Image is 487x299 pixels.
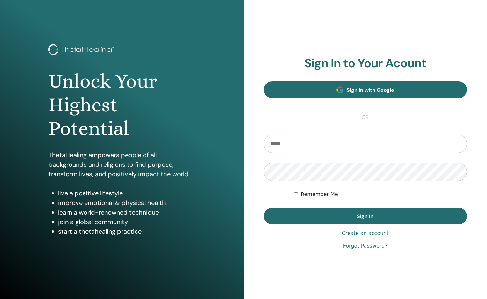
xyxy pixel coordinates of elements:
[301,191,338,198] label: Remember Me
[264,208,467,224] button: Sign In
[342,230,389,237] a: Create an account
[264,56,467,71] h2: Sign In to Your Acount
[358,113,372,121] span: or
[58,217,195,227] li: join a global community
[48,150,195,179] p: ThetaHealing empowers people of all backgrounds and religions to find purpose, transform lives, a...
[264,81,467,98] a: Sign In with Google
[343,242,387,250] a: Forgot Password?
[58,198,195,208] li: improve emotional & physical health
[357,213,373,220] span: Sign In
[58,188,195,198] li: live a positive lifestyle
[294,191,467,198] div: Keep me authenticated indefinitely or until I manually logout
[347,87,394,93] span: Sign In with Google
[48,69,195,141] h1: Unlock Your Highest Potential
[58,208,195,217] li: learn a world-renowned technique
[58,227,195,236] li: start a thetahealing practice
